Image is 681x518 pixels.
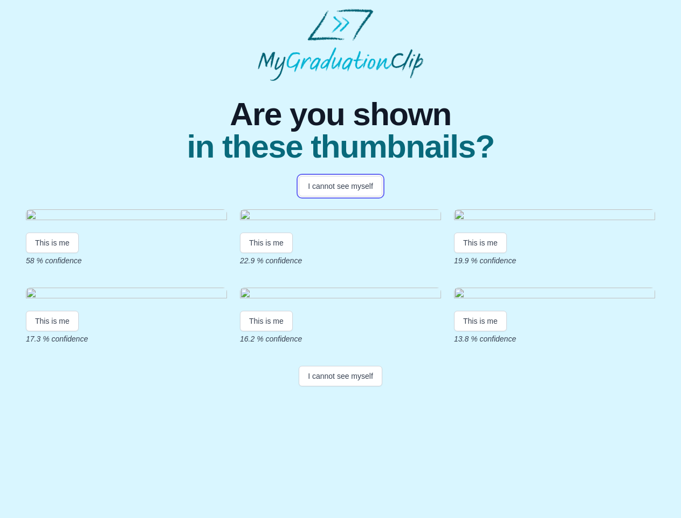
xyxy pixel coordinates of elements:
[26,311,79,331] button: This is me
[26,288,227,302] img: 32104a3fb53037dd322973ecc05695008eeead29.gif
[240,233,293,253] button: This is me
[240,209,441,224] img: 8b5075ee4384072dd8a030893b0a8c27a32fc98d.gif
[454,288,655,302] img: 9167ab724351f73e47882c7b944f3283ff863025.gif
[240,288,441,302] img: 69f93064996e6b82599475540b0887fd1c81c371.gif
[454,255,655,266] p: 19.9 % confidence
[454,233,507,253] button: This is me
[26,209,227,224] img: 30393e6abc3abc12a1da8f71d9e20c21feac4f6a.gif
[26,255,227,266] p: 58 % confidence
[299,176,382,196] button: I cannot see myself
[26,233,79,253] button: This is me
[240,255,441,266] p: 22.9 % confidence
[187,98,494,131] span: Are you shown
[187,131,494,163] span: in these thumbnails?
[454,209,655,224] img: 321588625efbade544edf6579cbb8440b5380b82.gif
[454,311,507,331] button: This is me
[299,366,382,386] button: I cannot see myself
[258,9,424,81] img: MyGraduationClip
[240,311,293,331] button: This is me
[26,333,227,344] p: 17.3 % confidence
[454,333,655,344] p: 13.8 % confidence
[240,333,441,344] p: 16.2 % confidence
